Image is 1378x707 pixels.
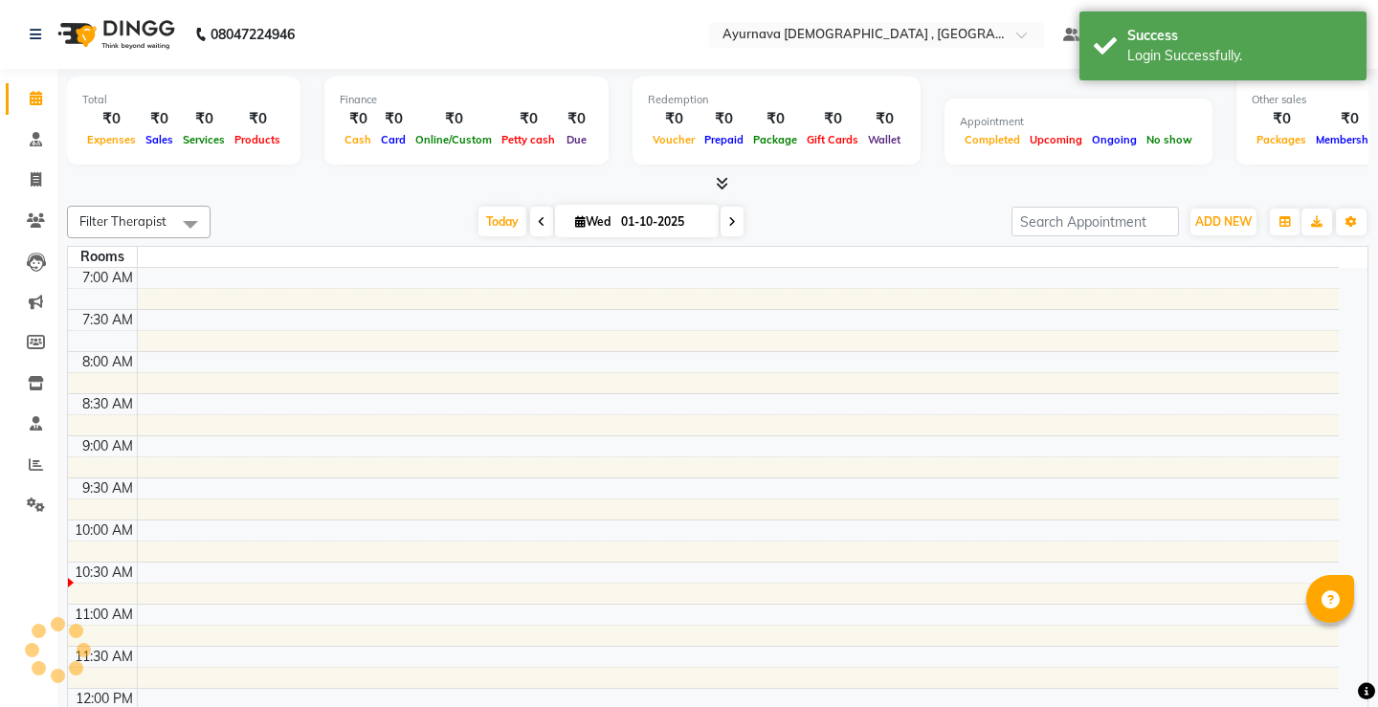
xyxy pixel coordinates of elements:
div: ₹0 [340,108,376,130]
div: Total [82,92,285,108]
span: Ongoing [1087,133,1142,146]
span: Expenses [82,133,141,146]
div: ₹0 [802,108,863,130]
div: 9:30 AM [78,478,137,498]
div: 11:00 AM [71,605,137,625]
span: Today [478,207,526,236]
span: Card [376,133,411,146]
span: Package [748,133,802,146]
div: ₹0 [178,108,230,130]
div: ₹0 [560,108,593,130]
div: Redemption [648,92,905,108]
div: 11:30 AM [71,647,137,667]
div: ₹0 [700,108,748,130]
span: Voucher [648,133,700,146]
div: ₹0 [748,108,802,130]
div: ₹0 [863,108,905,130]
b: 08047224946 [211,8,295,61]
div: ₹0 [82,108,141,130]
span: No show [1142,133,1197,146]
button: ADD NEW [1190,209,1256,235]
span: Wed [570,214,615,229]
div: 7:30 AM [78,310,137,330]
span: Cash [340,133,376,146]
div: Login Successfully. [1127,46,1352,66]
span: ADD NEW [1195,214,1252,229]
div: ₹0 [230,108,285,130]
span: Gift Cards [802,133,863,146]
span: Packages [1252,133,1311,146]
div: 10:00 AM [71,520,137,541]
div: Appointment [960,114,1197,130]
div: ₹0 [141,108,178,130]
div: Success [1127,26,1352,46]
div: ₹0 [1252,108,1311,130]
span: Wallet [863,133,905,146]
img: logo [49,8,180,61]
div: 8:00 AM [78,352,137,372]
span: Due [562,133,591,146]
div: 9:00 AM [78,436,137,456]
span: Completed [960,133,1025,146]
span: Upcoming [1025,133,1087,146]
div: ₹0 [497,108,560,130]
div: 7:00 AM [78,268,137,288]
div: 8:30 AM [78,394,137,414]
span: Petty cash [497,133,560,146]
input: Search Appointment [1011,207,1179,236]
span: Sales [141,133,178,146]
div: ₹0 [648,108,700,130]
span: Filter Therapist [79,213,167,229]
div: 10:30 AM [71,563,137,583]
div: ₹0 [376,108,411,130]
span: Prepaid [700,133,748,146]
span: Online/Custom [411,133,497,146]
span: Services [178,133,230,146]
input: 2025-10-01 [615,208,711,236]
span: Products [230,133,285,146]
div: Finance [340,92,593,108]
div: Rooms [68,247,137,267]
div: ₹0 [411,108,497,130]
